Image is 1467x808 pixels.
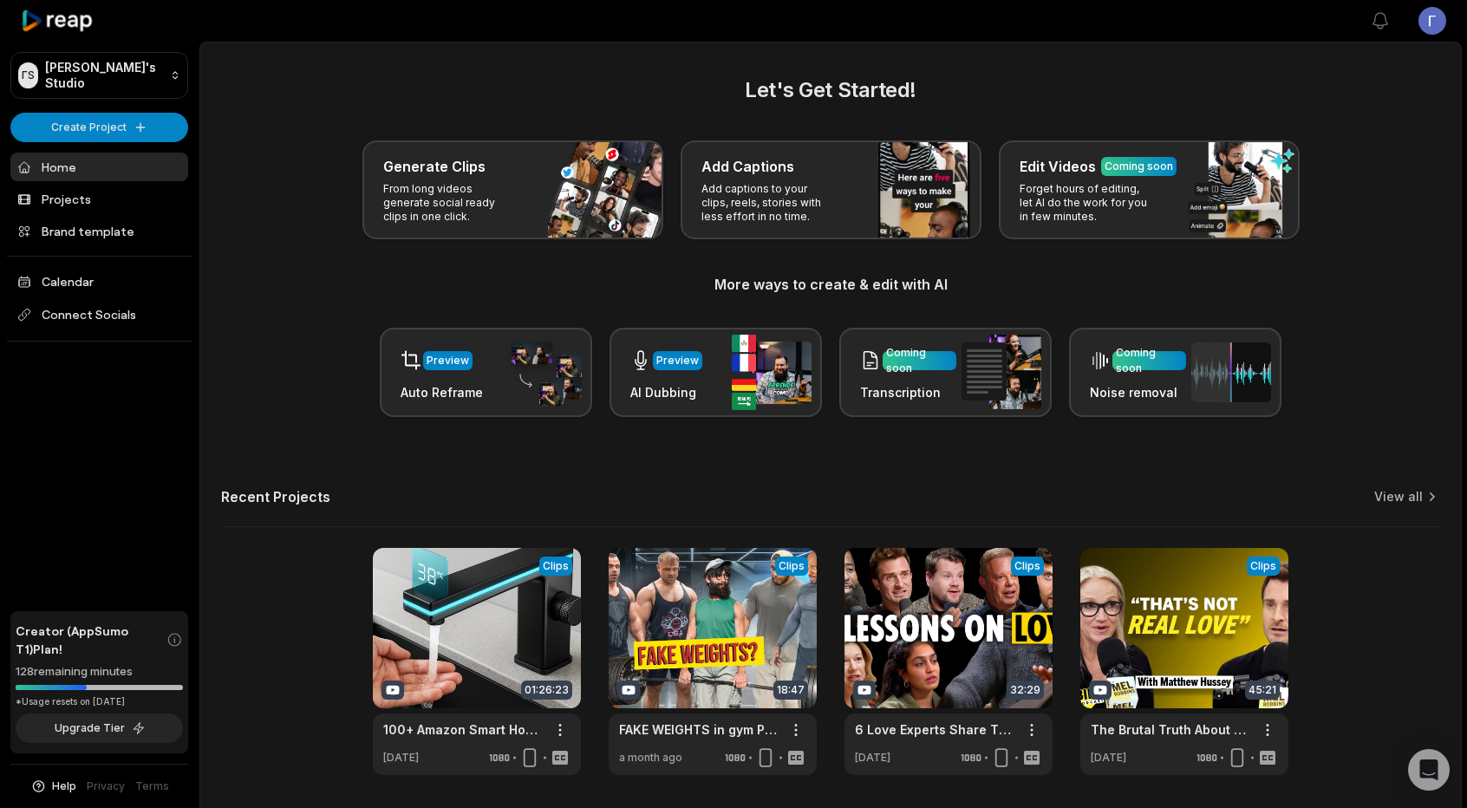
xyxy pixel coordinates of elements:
[732,335,812,410] img: ai_dubbing.png
[1105,159,1173,174] div: Coming soon
[886,345,953,376] div: Coming soon
[701,156,794,177] h3: Add Captions
[10,185,188,213] a: Projects
[401,383,483,401] h3: Auto Reframe
[16,714,183,743] button: Upgrade Tier
[1116,345,1183,376] div: Coming soon
[383,720,543,739] a: 100+ Amazon Smart Home Gadgets For Modern Luxury Living!
[10,217,188,245] a: Brand template
[383,156,486,177] h3: Generate Clips
[87,779,125,794] a: Privacy
[701,182,836,224] p: Add captions to your clips, reels, stories with less effort in no time.
[221,488,330,505] h2: Recent Projects
[16,622,166,658] span: Creator (AppSumo T1) Plan!
[1374,488,1423,505] a: View all
[45,60,163,91] p: [PERSON_NAME]'s Studio
[1091,720,1250,739] a: The Brutal Truth About Relationships You Need to Hear
[383,182,518,224] p: From long videos generate social ready clips in one click.
[135,779,169,794] a: Terms
[1020,156,1096,177] h3: Edit Videos
[10,267,188,296] a: Calendar
[962,335,1041,409] img: transcription.png
[1191,342,1271,402] img: noise_removal.png
[860,383,956,401] h3: Transcription
[30,779,76,794] button: Help
[16,695,183,708] div: *Usage resets on [DATE]
[1408,749,1450,791] div: Open Intercom Messenger
[619,720,779,739] a: FAKE WEIGHTS in gym PRANK... | [PERSON_NAME] pretended to be a Beginner #14
[221,274,1440,295] h3: More ways to create & edit with AI
[656,353,699,368] div: Preview
[855,720,1014,739] a: 6 Love Experts Share Their Top Dating & Relationship Advice (Compilation Episode)
[52,779,76,794] span: Help
[10,299,188,330] span: Connect Socials
[10,153,188,181] a: Home
[221,75,1440,106] h2: Let's Get Started!
[502,339,582,407] img: auto_reframe.png
[630,383,702,401] h3: AI Dubbing
[1020,182,1154,224] p: Forget hours of editing, let AI do the work for you in few minutes.
[1090,383,1186,401] h3: Noise removal
[16,663,183,681] div: 128 remaining minutes
[427,353,469,368] div: Preview
[10,113,188,142] button: Create Project
[18,62,38,88] div: ΓS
